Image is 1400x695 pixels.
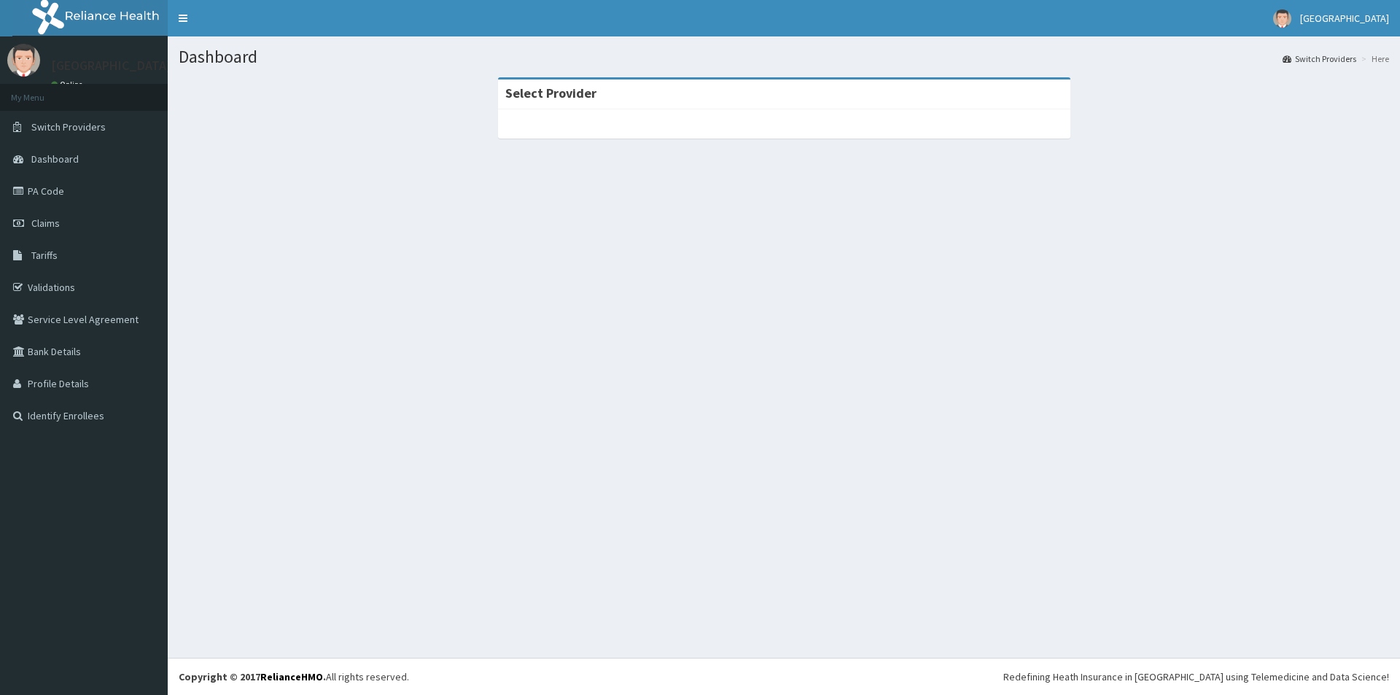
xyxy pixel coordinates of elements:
[1283,53,1356,65] a: Switch Providers
[505,85,596,101] strong: Select Provider
[31,249,58,262] span: Tariffs
[179,47,1389,66] h1: Dashboard
[1003,669,1389,684] div: Redefining Heath Insurance in [GEOGRAPHIC_DATA] using Telemedicine and Data Science!
[51,79,86,90] a: Online
[1300,12,1389,25] span: [GEOGRAPHIC_DATA]
[31,152,79,166] span: Dashboard
[31,120,106,133] span: Switch Providers
[260,670,323,683] a: RelianceHMO
[7,44,40,77] img: User Image
[168,658,1400,695] footer: All rights reserved.
[1358,53,1389,65] li: Here
[1273,9,1291,28] img: User Image
[179,670,326,683] strong: Copyright © 2017 .
[31,217,60,230] span: Claims
[51,59,171,72] p: [GEOGRAPHIC_DATA]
